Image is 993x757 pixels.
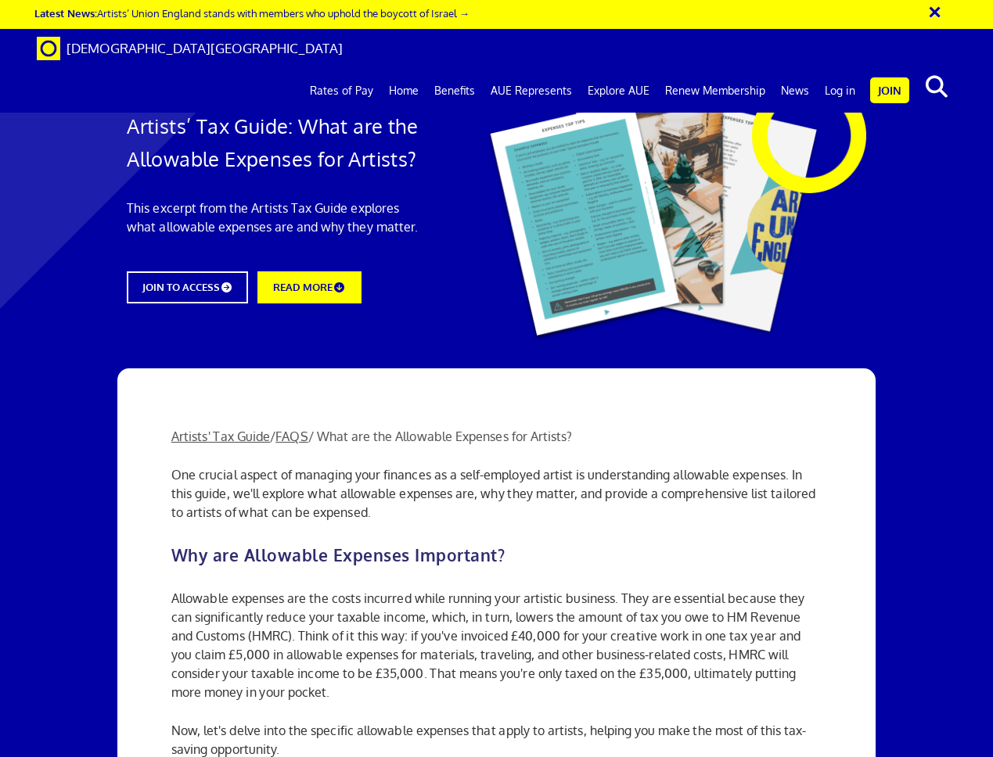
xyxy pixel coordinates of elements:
p: This excerpt from the Artists Tax Guide explores what allowable expenses are and why they matter. [127,199,421,236]
button: search [912,70,960,103]
a: Renew Membership [657,71,773,110]
a: Home [381,71,426,110]
a: FAQS [275,429,308,444]
a: News [773,71,817,110]
a: Latest News:Artists’ Union England stands with members who uphold the boycott of Israel → [34,6,470,20]
strong: Latest News: [34,6,97,20]
span: / / What are the Allowable Expenses for Artists? [171,429,573,444]
p: Allowable expenses are the costs incurred while running your artistic business. They are essentia... [171,589,822,701]
a: JOIN TO ACCESS [127,271,248,303]
a: READ MORE [257,271,361,303]
a: Rates of Pay [302,71,381,110]
a: Explore AUE [580,71,657,110]
a: AUE Represents [483,71,580,110]
a: Artists' Tax Guide [171,429,270,444]
a: Benefits [426,71,483,110]
h1: Artists’ Tax Guide: What are the Allowable Expenses for Artists? [127,109,421,175]
a: Join [870,77,909,103]
h2: Why are Allowable Expenses Important? [171,546,822,564]
span: [DEMOGRAPHIC_DATA][GEOGRAPHIC_DATA] [67,40,343,56]
a: Brand [DEMOGRAPHIC_DATA][GEOGRAPHIC_DATA] [25,29,354,68]
a: Log in [817,71,863,110]
p: One crucial aspect of managing your finances as a self-employed artist is understanding allowable... [171,465,822,522]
